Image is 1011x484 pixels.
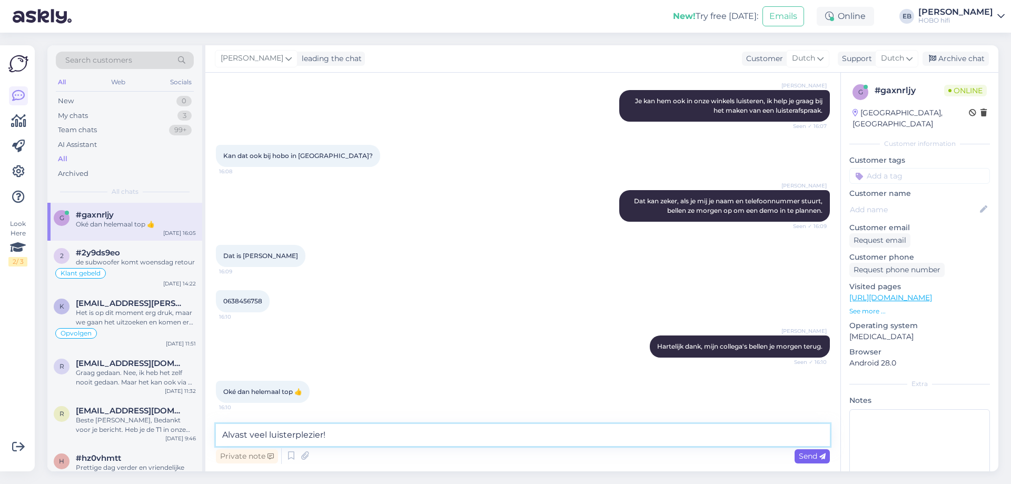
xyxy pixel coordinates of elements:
[849,139,990,149] div: Customer information
[76,258,196,267] div: de subwoofer komt woensdag retour
[109,75,127,89] div: Web
[76,368,196,387] div: Graag gedaan. Nee, ik heb het zelf nooit gedaan. Maar het kan ook via de technsiche dienst, dan z...
[635,97,824,114] span: Je kan hem ook in onze winkels luisteren, ik help je graag bij het maken van een luisterafspraak.
[849,233,910,248] div: Request email
[944,85,987,96] span: Online
[881,53,904,64] span: Dutch
[918,16,993,25] div: HOBO hifi
[849,395,990,406] p: Notes
[76,359,185,368] span: randyvanschaijk@gmail.com
[849,222,990,233] p: Customer email
[219,313,259,321] span: 16:10
[60,302,64,310] span: k
[76,210,114,220] span: #gaxnrljy
[58,140,97,150] div: AI Assistant
[76,248,120,258] span: #2y9ds9eo
[223,297,262,305] span: 0638456758
[838,53,872,64] div: Support
[673,11,696,21] b: New!
[58,154,67,164] div: All
[8,219,27,266] div: Look Here
[59,457,64,465] span: h
[216,424,830,446] textarea: Alvast veel luisterplezier!
[168,75,194,89] div: Socials
[849,379,990,389] div: Extra
[923,52,989,66] div: Archive chat
[60,252,64,260] span: 2
[657,342,822,350] span: Hartelijk dank, mijn collega's bellen je morgen terug.
[8,257,27,266] div: 2 / 3
[853,107,969,130] div: [GEOGRAPHIC_DATA], [GEOGRAPHIC_DATA]
[219,167,259,175] span: 16:08
[899,9,914,24] div: EB
[787,222,827,230] span: Seen ✓ 16:09
[849,188,990,199] p: Customer name
[223,152,373,160] span: Kan dat ook bij hobo in [GEOGRAPHIC_DATA]?
[176,96,192,106] div: 0
[781,327,827,335] span: [PERSON_NAME]
[216,449,278,463] div: Private note
[76,453,121,463] span: #hz0vhmtt
[112,187,138,196] span: All chats
[858,88,863,96] span: g
[65,55,132,66] span: Search customers
[849,293,932,302] a: [URL][DOMAIN_NAME]
[849,331,990,342] p: [MEDICAL_DATA]
[918,8,1005,25] a: [PERSON_NAME]HOBO hifi
[58,96,74,106] div: New
[298,53,362,64] div: leading the chat
[849,155,990,166] p: Customer tags
[850,204,978,215] input: Add name
[76,220,196,229] div: Oké dan helemaal top 👍
[762,6,804,26] button: Emails
[169,125,192,135] div: 99+
[76,406,185,416] span: rafaellravanelli@gmail.com
[787,358,827,366] span: Seen ✓ 16:10
[223,388,302,396] span: Oké dan helemaal top 👍
[60,410,64,418] span: r
[849,307,990,316] p: See more ...
[177,111,192,121] div: 3
[223,252,298,260] span: Dat is [PERSON_NAME]
[849,281,990,292] p: Visited pages
[166,340,196,348] div: [DATE] 11:51
[56,75,68,89] div: All
[817,7,874,26] div: Online
[60,362,64,370] span: r
[849,252,990,263] p: Customer phone
[61,330,92,337] span: Opvolgen
[165,434,196,442] div: [DATE] 9:46
[58,111,88,121] div: My chats
[165,387,196,395] div: [DATE] 11:32
[8,54,28,74] img: Askly Logo
[76,416,196,434] div: Beste [PERSON_NAME], Bedankt voor je bericht. Heb je de T1 in onze winkel gekocht? Neem dan even ...
[849,347,990,358] p: Browser
[781,182,827,190] span: [PERSON_NAME]
[849,263,945,277] div: Request phone number
[76,299,185,308] span: kacper.gorski@hotmail.co.uk
[849,168,990,184] input: Add a tag
[742,53,783,64] div: Customer
[58,169,88,179] div: Archived
[787,122,827,130] span: Seen ✓ 16:07
[61,270,101,276] span: Klant gebeld
[163,229,196,237] div: [DATE] 16:05
[163,280,196,288] div: [DATE] 14:22
[799,451,826,461] span: Send
[219,268,259,275] span: 16:09
[781,82,827,90] span: [PERSON_NAME]
[634,197,824,214] span: Dat kan zeker, als je mij je naam en telefoonnummer stuurt, bellen ze morgen op om een demo in te...
[219,403,259,411] span: 16:10
[875,84,944,97] div: # gaxnrljy
[849,320,990,331] p: Operating system
[58,125,97,135] div: Team chats
[76,463,196,482] div: Prettige dag verder en vriendelijke groet, [PERSON_NAME]
[221,53,283,64] span: [PERSON_NAME]
[918,8,993,16] div: [PERSON_NAME]
[849,358,990,369] p: Android 28.0
[673,10,758,23] div: Try free [DATE]:
[792,53,815,64] span: Dutch
[76,308,196,327] div: Het is op dit moment erg druk, maar we gaan het uitzoeken en komen er bij je op terug.
[60,214,64,222] span: g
